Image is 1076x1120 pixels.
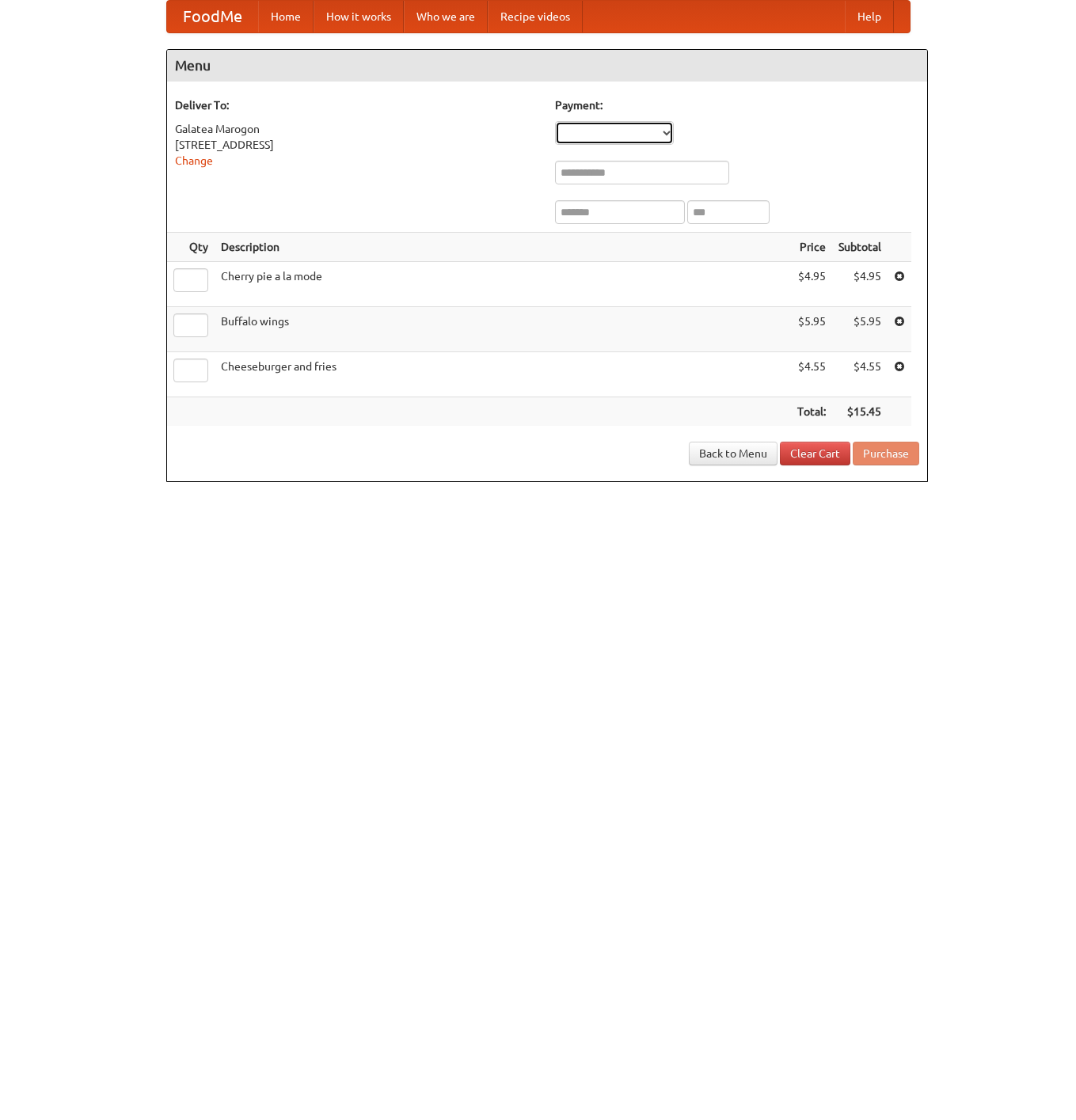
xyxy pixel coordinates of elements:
[175,137,539,153] div: [STREET_ADDRESS]
[488,1,583,32] a: Recipe videos
[175,97,539,113] h5: Deliver To:
[832,352,888,397] td: $4.55
[404,1,488,32] a: Who we are
[175,154,213,167] a: Change
[215,307,791,352] td: Buffalo wings
[832,262,888,307] td: $4.95
[175,121,539,137] div: Galatea Marogon
[791,397,832,427] th: Total:
[167,50,927,82] h4: Menu
[791,307,832,352] td: $5.95
[791,233,832,262] th: Price
[832,307,888,352] td: $5.95
[689,442,778,465] a: Back to Menu
[258,1,314,32] a: Home
[555,97,919,113] h5: Payment:
[167,1,258,32] a: FoodMe
[215,262,791,307] td: Cherry pie a la mode
[314,1,404,32] a: How it works
[780,442,850,465] a: Clear Cart
[832,233,888,262] th: Subtotal
[215,233,791,262] th: Description
[167,233,215,262] th: Qty
[791,352,832,397] td: $4.55
[832,397,888,427] th: $15.45
[853,442,919,465] button: Purchase
[791,262,832,307] td: $4.95
[215,352,791,397] td: Cheeseburger and fries
[845,1,894,32] a: Help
